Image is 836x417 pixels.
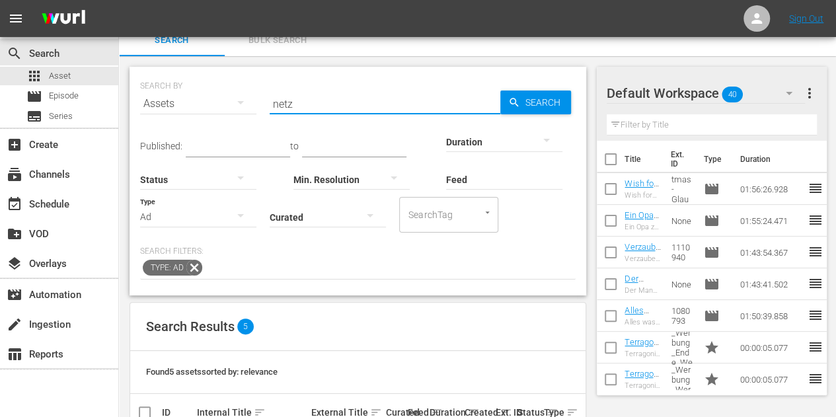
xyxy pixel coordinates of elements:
[140,198,256,235] div: Ad
[625,178,660,228] a: Wish for Christmas - Glaube an [DATE]
[801,77,817,109] button: more_vert
[140,85,256,122] div: Assets
[703,340,719,356] span: Promo
[734,363,807,395] td: 00:00:05.077
[666,300,699,332] td: 1080793
[625,350,661,358] div: Terragonia_Werbung_Ende_Werbetrenner
[146,367,278,377] span: Found 5 assets sorted by: relevance
[666,332,699,363] td: Terragonia_Werbung_Ende_Werbetrenner
[807,244,823,260] span: reorder
[7,167,22,182] span: Channels
[520,91,571,114] span: Search
[663,141,696,178] th: Ext. ID
[625,381,661,390] div: Terragonia_Werbung_Werbetrenner
[26,108,42,124] span: Series
[49,110,73,123] span: Series
[801,85,817,101] span: more_vert
[7,317,22,332] span: Ingestion
[146,319,235,334] span: Search Results
[7,137,22,153] span: Create
[695,141,732,178] th: Type
[49,69,71,83] span: Asset
[607,75,805,112] div: Default Workspace
[734,268,807,300] td: 01:43:41.502
[734,205,807,237] td: 01:55:24.471
[789,13,823,24] a: Sign Out
[7,226,22,242] span: VOD
[625,286,661,295] div: Der Mann, der [DATE] rettete
[734,237,807,268] td: 01:43:54.367
[26,68,42,84] span: Asset
[140,141,182,151] span: Published:
[625,242,660,311] a: Verzauberte [DATE] - Wenn Dein Herz tanzt
[722,81,743,108] span: 40
[7,196,22,212] span: Schedule
[7,46,22,61] span: Search
[8,11,24,26] span: menu
[734,173,807,205] td: 01:56:26.928
[666,268,699,300] td: None
[807,276,823,291] span: reorder
[703,371,719,387] span: Promo
[500,91,571,114] button: Search
[625,274,649,323] a: Der Mann, der [DATE] rettete
[732,141,811,178] th: Duration
[32,3,95,34] img: ans4CAIJ8jUAAAAAAAAAAAAAAAAAAAAAAAAgQb4GAAAAAAAAAAAAAAAAAAAAAAAAJMjXAAAAAAAAAAAAAAAAAAAAAAAAgAT5G...
[807,307,823,323] span: reorder
[625,254,661,263] div: Verzauberte [DATE] - Wenn Dein Herz tanzt
[625,337,660,387] a: Terragonia_Werbung_Ende_Werbetrenner
[666,173,699,205] td: Wish for Christmas - Glaube an [DATE]
[625,191,661,200] div: Wish for Christmas - Glaube an [DATE]
[666,363,699,395] td: Terragonia_Werbung_Werbetrenner
[233,33,323,48] span: Bulk Search
[140,246,576,257] p: Search Filters:
[703,308,719,324] span: Episode
[7,256,22,272] span: Overlays
[703,181,719,197] span: Episode
[666,237,699,268] td: 1110940
[26,89,42,104] span: Episode
[127,33,217,48] span: Search
[703,245,719,260] span: Episode
[625,223,661,231] div: Ein Opa zu [DATE]
[625,318,661,326] div: Alles was du dir zu [DATE] wünschst
[703,276,719,292] span: Episode
[703,213,719,229] span: Episode
[237,319,254,334] span: 5
[807,212,823,228] span: reorder
[734,332,807,363] td: 00:00:05.077
[807,180,823,196] span: reorder
[734,300,807,332] td: 01:50:39.858
[481,206,494,219] button: Open
[666,205,699,237] td: None
[49,89,79,102] span: Episode
[7,287,22,303] span: Automation
[807,371,823,387] span: reorder
[625,369,660,408] a: Terragonia_Werbung_Werbetrenner
[143,260,186,276] span: Type: Ad
[625,305,659,365] a: Alles was du dir zu [DATE] wünschst
[290,141,299,151] span: to
[807,339,823,355] span: reorder
[625,210,660,230] a: Ein Opa zu [DATE]
[7,346,22,362] span: Reports
[625,141,663,178] th: Title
